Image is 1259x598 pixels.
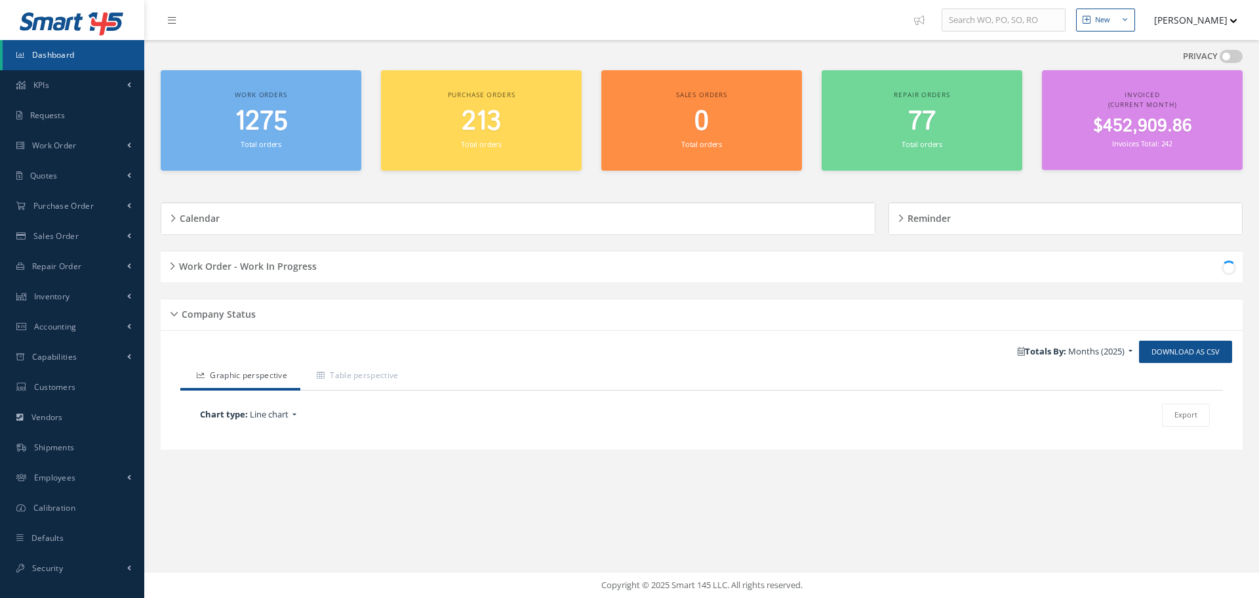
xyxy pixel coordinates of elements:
[601,70,802,171] a: Sales orders 0 Total orders
[894,90,949,99] span: Repair orders
[176,209,220,224] h5: Calendar
[904,209,951,224] h5: Reminder
[1139,341,1232,364] a: Download as CSV
[681,139,722,149] small: Total orders
[1142,7,1237,33] button: [PERSON_NAME]
[30,110,65,121] span: Requests
[448,90,515,99] span: Purchase orders
[32,140,77,151] span: Work Order
[908,103,936,140] span: 77
[3,40,144,70] a: Dashboard
[32,351,77,362] span: Capabilities
[30,170,58,181] span: Quotes
[1183,50,1218,63] label: PRIVACY
[33,502,75,513] span: Calibration
[157,579,1246,592] div: Copyright © 2025 Smart 145 LLC. All rights reserved.
[250,408,289,420] span: Line chart
[33,200,94,211] span: Purchase Order
[902,139,942,149] small: Total orders
[34,291,70,302] span: Inventory
[31,532,64,544] span: Defaults
[1068,345,1125,357] span: Months (2025)
[32,563,63,574] span: Security
[175,257,317,272] h5: Work Order - Work In Progress
[1108,100,1177,109] span: (Current Month)
[32,49,75,60] span: Dashboard
[461,139,502,149] small: Total orders
[676,90,727,99] span: Sales orders
[32,261,82,272] span: Repair Order
[300,363,411,391] a: Table perspective
[1125,90,1160,99] span: Invoiced
[33,79,49,91] span: KPIs
[241,139,281,149] small: Total orders
[1011,342,1139,362] a: Totals By: Months (2025)
[34,381,76,393] span: Customers
[1093,114,1192,139] span: $452,909.86
[34,321,77,332] span: Accounting
[1112,139,1172,148] small: Invoices Total: 242
[31,412,63,423] span: Vendors
[235,103,288,140] span: 1275
[694,103,709,140] span: 0
[34,442,75,453] span: Shipments
[381,70,582,171] a: Purchase orders 213 Total orders
[161,70,361,171] a: Work orders 1275 Total orders
[1042,70,1243,170] a: Invoiced (Current Month) $452,909.86 Invoices Total: 242
[178,305,256,320] h5: Company Status
[180,363,300,391] a: Graphic perspective
[200,408,248,420] b: Chart type:
[462,103,501,140] span: 213
[34,472,76,483] span: Employees
[1018,345,1066,357] b: Totals By:
[1095,14,1110,26] div: New
[942,9,1066,32] input: Search WO, PO, SO, RO
[235,90,287,99] span: Work orders
[33,230,79,242] span: Sales Order
[822,70,1022,171] a: Repair orders 77 Total orders
[1076,9,1135,32] button: New
[193,405,519,425] a: Chart type: Line chart
[1162,404,1210,427] button: Export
